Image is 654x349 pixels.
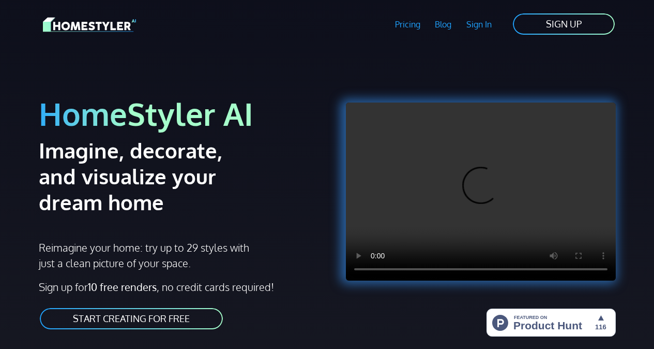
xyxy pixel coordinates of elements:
[428,12,459,36] a: Blog
[387,12,428,36] a: Pricing
[39,137,265,215] h2: Imagine, decorate, and visualize your dream home
[39,240,251,271] p: Reimagine your home: try up to 29 styles with just a clean picture of your space.
[39,279,321,295] p: Sign up for , no credit cards required!
[88,280,157,294] strong: 10 free renders
[39,307,224,330] a: START CREATING FOR FREE
[486,309,616,337] img: HomeStyler AI - Interior Design Made Easy: One Click to Your Dream Home | Product Hunt
[512,12,616,36] a: SIGN UP
[43,16,136,34] img: HomeStyler AI logo
[459,12,499,36] a: Sign In
[39,94,321,133] h1: HomeStyler AI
